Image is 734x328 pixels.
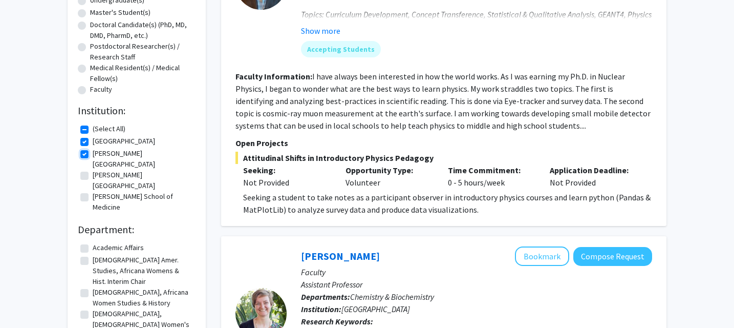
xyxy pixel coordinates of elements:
[93,148,193,170] label: [PERSON_NAME][GEOGRAPHIC_DATA]
[350,292,434,302] span: Chemistry & Biochemistry
[235,71,651,131] fg-read-more: I have always been interested in how the world works. As I was earning my Ph.D. in Nuclear Physic...
[301,292,350,302] b: Departments:
[301,41,381,57] mat-chip: Accepting Students
[90,7,150,18] label: Master's Student(s)
[93,170,193,191] label: [PERSON_NAME][GEOGRAPHIC_DATA]
[78,223,196,236] h2: Department:
[90,41,196,63] label: Postdoctoral Researcher(s) / Research Staff
[90,63,196,84] label: Medical Resident(s) / Medical Fellow(s)
[573,247,652,266] button: Compose Request to Mary Van Vleet
[301,266,652,278] p: Faculty
[440,164,543,189] div: 0 - 5 hours/week
[8,282,44,320] iframe: Chat
[93,191,193,213] label: [PERSON_NAME] School of Medicine
[235,152,652,164] span: Attitudinal Shifts in Introductory Physics Pedagogy
[346,164,433,176] p: Opportunity Type:
[243,176,330,189] div: Not Provided
[93,287,193,309] label: [DEMOGRAPHIC_DATA], Africana Women Studies & History
[338,164,440,189] div: Volunteer
[301,316,373,326] b: Research Keywords:
[78,105,196,117] h2: Institution:
[235,137,652,149] p: Open Projects
[243,164,330,176] p: Seeking:
[515,247,569,266] button: Add Mary Van Vleet to Bookmarks
[243,191,652,216] p: Seeking a student to take notes as a participant observer in introductory physics courses and lea...
[93,255,193,287] label: [DEMOGRAPHIC_DATA] Amer. Studies, Africana Womens & Hist. Interim Chair
[93,242,144,253] label: Academic Affairs
[235,71,312,81] b: Faculty Information:
[93,136,155,147] label: [GEOGRAPHIC_DATA]
[448,164,535,176] p: Time Commitment:
[341,304,410,314] span: [GEOGRAPHIC_DATA]
[93,124,125,134] label: (Select All)
[90,84,112,95] label: Faculty
[301,304,341,314] b: Institution:
[542,164,644,189] div: Not Provided
[301,25,340,37] button: Show more
[90,19,196,41] label: Doctoral Candidate(s) (PhD, MD, DMD, PharmD, etc.)
[550,164,637,176] p: Application Deadline:
[301,250,380,262] a: [PERSON_NAME]
[301,278,652,291] p: Assistant Professor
